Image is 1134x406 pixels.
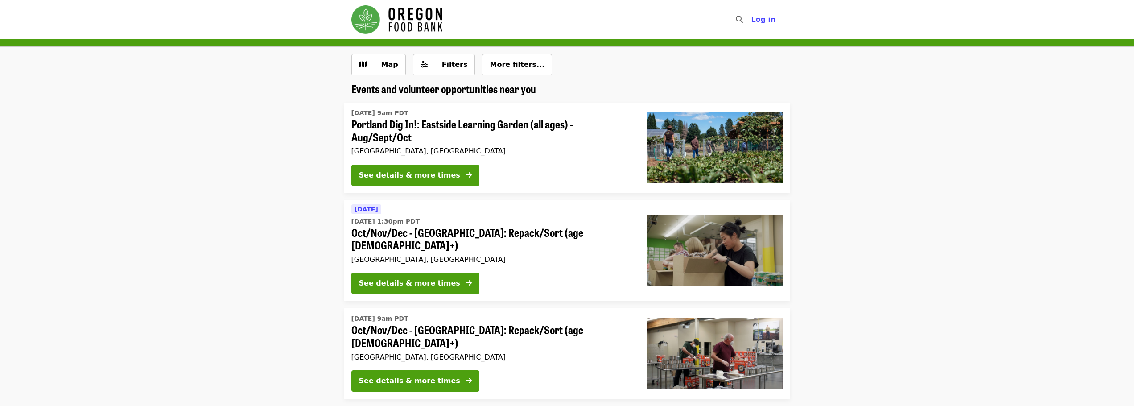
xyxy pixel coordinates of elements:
span: Portland Dig In!: Eastside Learning Garden (all ages) - Aug/Sept/Oct [351,118,632,144]
span: More filters... [490,60,544,69]
div: [GEOGRAPHIC_DATA], [GEOGRAPHIC_DATA] [351,353,632,361]
button: See details & more times [351,370,479,392]
i: arrow-right icon [466,171,472,179]
div: [GEOGRAPHIC_DATA], [GEOGRAPHIC_DATA] [351,147,632,155]
img: Oct/Nov/Dec - Portland: Repack/Sort (age 8+) organized by Oregon Food Bank [647,215,783,286]
span: Oct/Nov/Dec - [GEOGRAPHIC_DATA]: Repack/Sort (age [DEMOGRAPHIC_DATA]+) [351,226,632,252]
time: [DATE] 9am PDT [351,314,408,323]
button: See details & more times [351,165,479,186]
button: Filters (0 selected) [413,54,475,75]
span: Map [381,60,398,69]
span: Events and volunteer opportunities near you [351,81,536,96]
button: Show map view [351,54,406,75]
a: See details for "Portland Dig In!: Eastside Learning Garden (all ages) - Aug/Sept/Oct" [344,103,790,193]
div: [GEOGRAPHIC_DATA], [GEOGRAPHIC_DATA] [351,255,632,264]
i: arrow-right icon [466,377,472,385]
div: See details & more times [359,170,460,181]
time: [DATE] 1:30pm PDT [351,217,420,226]
img: Oct/Nov/Dec - Portland: Repack/Sort (age 16+) organized by Oregon Food Bank [647,318,783,389]
span: [DATE] [355,206,378,213]
span: Oct/Nov/Dec - [GEOGRAPHIC_DATA]: Repack/Sort (age [DEMOGRAPHIC_DATA]+) [351,323,632,349]
img: Oregon Food Bank - Home [351,5,442,34]
button: More filters... [482,54,552,75]
span: Log in [751,15,775,24]
span: Filters [442,60,468,69]
time: [DATE] 9am PDT [351,108,408,118]
div: See details & more times [359,376,460,386]
button: Log in [744,11,783,29]
div: See details & more times [359,278,460,289]
i: arrow-right icon [466,279,472,287]
input: Search [748,9,755,30]
img: Portland Dig In!: Eastside Learning Garden (all ages) - Aug/Sept/Oct organized by Oregon Food Bank [647,112,783,183]
i: sliders-h icon [421,60,428,69]
i: map icon [359,60,367,69]
button: See details & more times [351,273,479,294]
a: See details for "Oct/Nov/Dec - Portland: Repack/Sort (age 16+)" [344,308,790,399]
i: search icon [736,15,743,24]
a: See details for "Oct/Nov/Dec - Portland: Repack/Sort (age 8+)" [344,200,790,302]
